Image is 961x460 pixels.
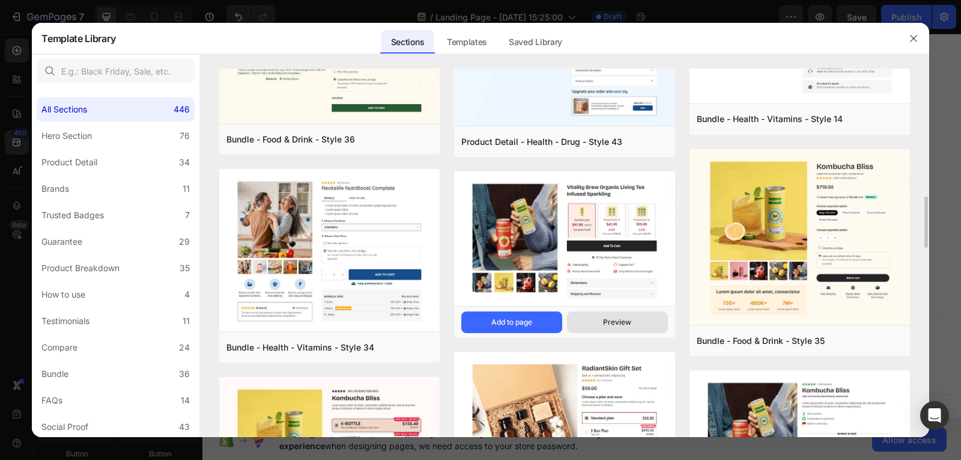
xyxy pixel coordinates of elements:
[223,167,536,185] p: Recieving in a good days
[222,198,345,218] div: Acceseaza folosind parola
[41,182,69,196] div: Brands
[183,314,190,328] div: 11
[222,166,538,186] div: Rich Text Editor. Editing area: main
[697,334,825,348] div: Bundle - Food & Drink - Style 35
[690,149,910,327] img: bd35.png
[389,111,464,134] button: <p>Register up</p>
[603,317,631,328] div: Preview
[567,311,668,333] button: Preview
[41,420,88,434] div: Social Proof
[41,261,120,275] div: Product Breakdown
[250,298,323,311] div: Choose templates
[41,367,68,381] div: Bundle
[280,70,478,87] div: Rich Text Editor. Editing area: main
[41,287,85,302] div: How to use
[423,313,513,324] span: then drag & drop elements
[219,169,440,334] img: bd34.png
[404,115,450,129] div: Rich Text Editor. Editing area: main
[461,311,562,333] button: Add to page
[41,208,104,222] div: Trusted Badges
[41,393,62,408] div: FAQs
[41,235,82,249] div: Guarantee
[404,115,450,129] p: Register up
[226,340,374,355] div: Bundle - Health - Vitamins - Style 34
[920,401,949,430] div: Open Intercom Messenger
[179,340,190,355] div: 24
[281,72,477,85] p: This shouldn't slip out of your mind to register up.
[364,198,537,235] div: Esti proprietarul magazinului? Conecteaza-te aici
[180,261,190,275] div: 35
[184,287,190,302] div: 4
[179,235,190,249] div: 29
[244,313,327,324] span: inspired by CRO experts
[37,59,195,83] input: E.g.: Black Friday, Sale, etc.
[183,182,190,196] div: 11
[174,102,190,117] div: 446
[180,129,190,143] div: 76
[179,420,190,434] div: 43
[343,313,407,324] span: from URL or image
[41,314,89,328] div: Testimonials
[697,112,843,126] div: Bundle - Health - Vitamins - Style 14
[280,34,478,66] h2: Rich Text Editor. Editing area: main
[41,23,115,54] h2: Template Library
[41,129,92,143] div: Hero Section
[41,155,97,170] div: Product Detail
[381,30,434,54] div: Sections
[499,30,572,54] div: Saved Library
[432,298,506,311] div: Add blank section
[179,367,190,381] div: 36
[226,132,355,147] div: Bundle - Food & Drink - Style 36
[351,271,408,284] span: Add section
[181,393,190,408] div: 14
[437,30,497,54] div: Templates
[491,317,532,328] div: Add to page
[179,155,190,170] div: 34
[41,340,77,355] div: Compare
[454,171,675,308] img: bd22.png
[41,102,87,117] div: All Sections
[281,35,477,65] p: Releasing soon...
[296,115,369,129] p: Email Adress
[461,135,622,149] div: Product Detail - Health - Drug - Style 43
[344,298,407,311] div: Generate layout
[185,208,190,222] div: 7
[295,114,370,130] div: Rich Text Editor. Editing area: main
